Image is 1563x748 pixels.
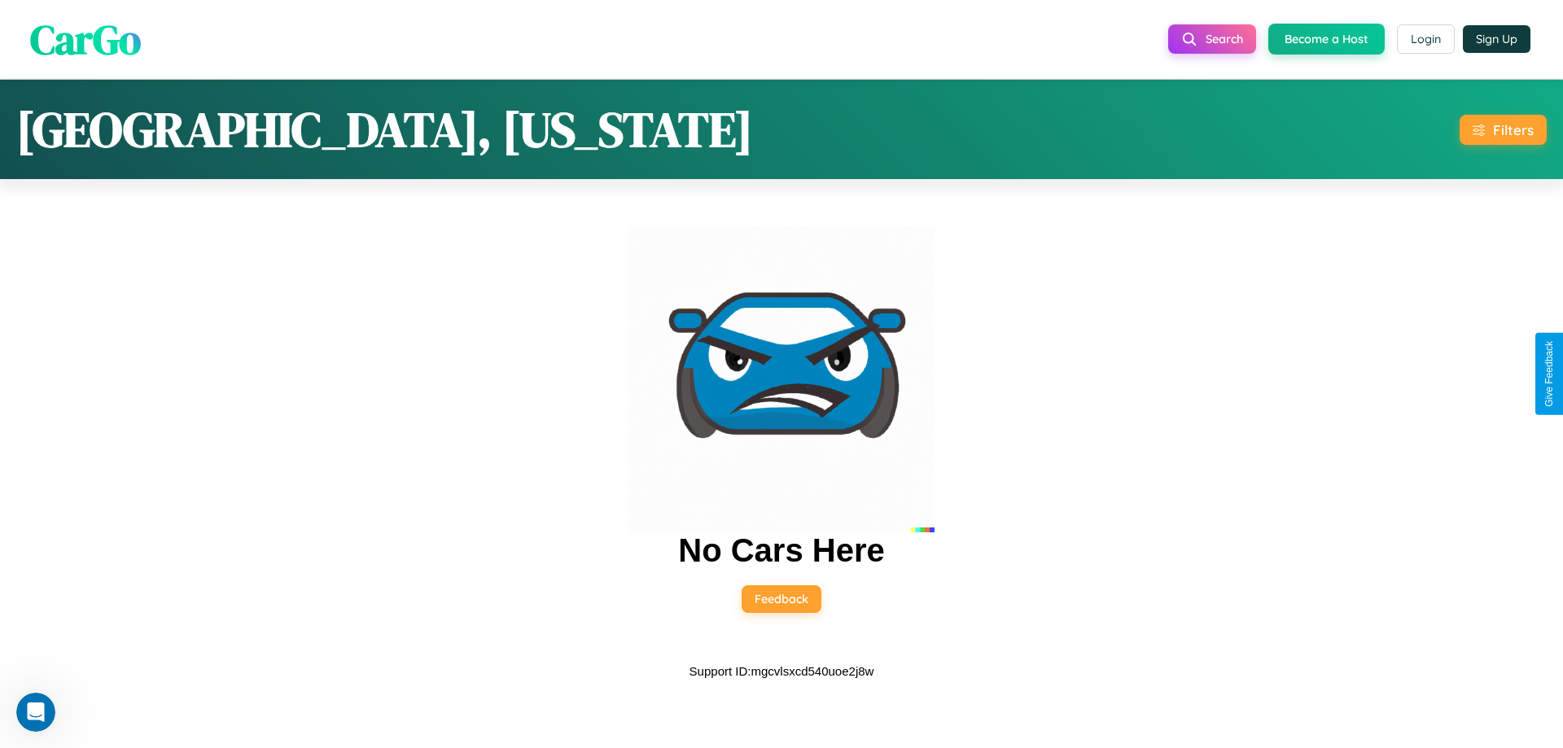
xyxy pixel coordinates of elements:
h2: No Cars Here [678,532,884,569]
button: Become a Host [1268,24,1385,55]
button: Search [1168,24,1256,54]
button: Login [1397,24,1455,54]
h1: [GEOGRAPHIC_DATA], [US_STATE] [16,96,753,163]
p: Support ID: mgcvlsxcd540uoe2j8w [690,660,874,682]
span: CarGo [30,11,141,67]
button: Feedback [742,585,821,613]
div: Filters [1493,121,1534,138]
iframe: Intercom live chat [16,693,55,732]
div: Give Feedback [1543,341,1555,407]
img: car [628,226,935,532]
button: Filters [1460,115,1547,145]
button: Sign Up [1463,25,1530,53]
span: Search [1206,32,1243,46]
